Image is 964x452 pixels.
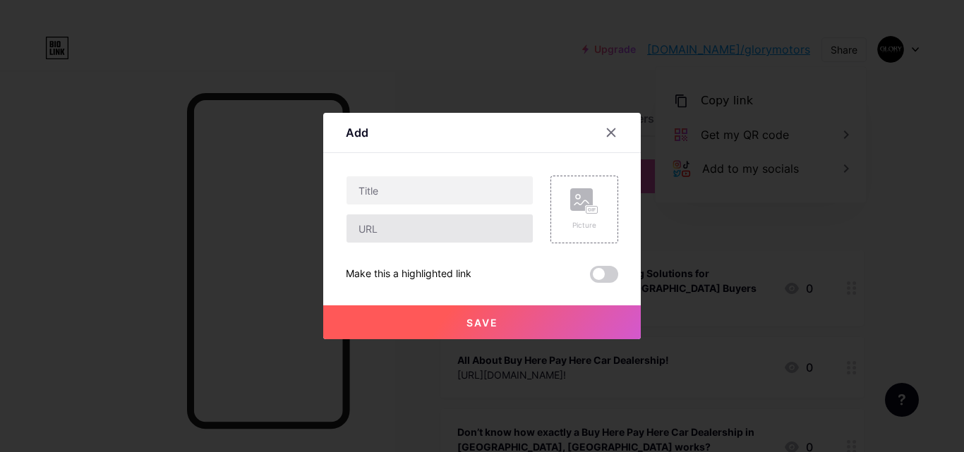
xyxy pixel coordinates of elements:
[347,176,533,204] input: Title
[346,266,471,283] div: Make this a highlighted link
[347,214,533,243] input: URL
[323,305,641,339] button: Save
[346,124,368,141] div: Add
[466,317,498,329] span: Save
[570,220,598,231] div: Picture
